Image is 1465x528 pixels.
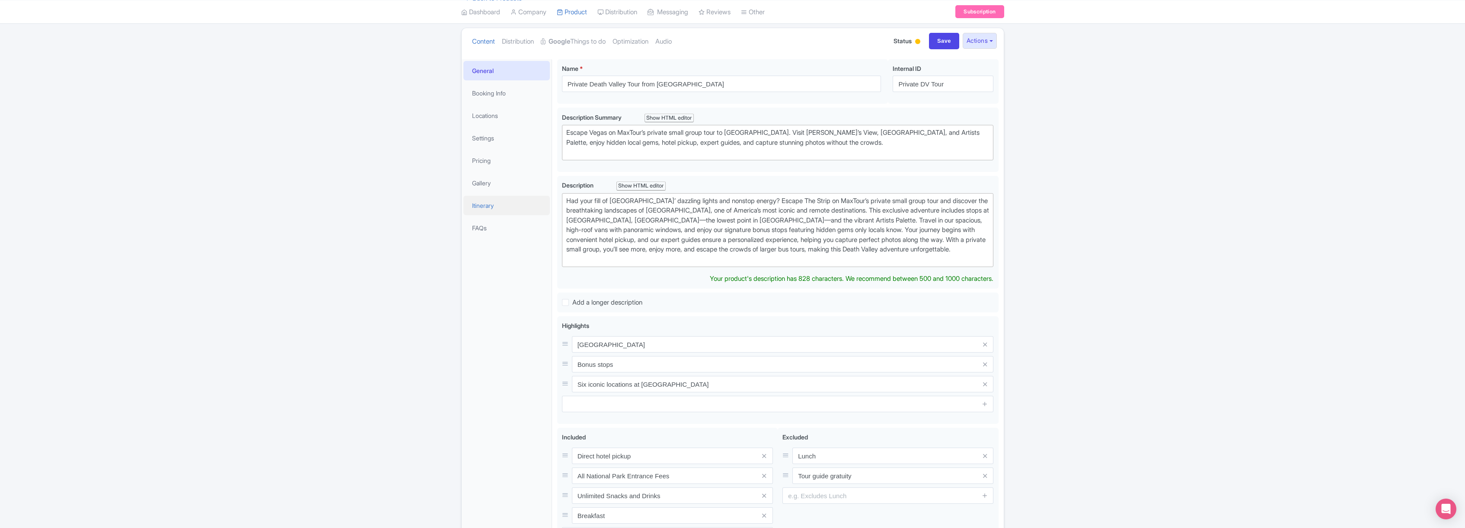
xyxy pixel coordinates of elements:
div: Your product's description has 828 characters. We recommend between 500 and 1000 characters. [710,274,993,284]
div: Building [913,35,922,49]
span: Excluded [782,433,808,441]
a: Itinerary [463,196,550,215]
span: Description [562,181,595,189]
a: General [463,61,550,80]
a: Locations [463,106,550,125]
button: Actions [963,33,997,49]
span: Highlights [562,322,589,329]
div: Show HTML editor [616,181,666,191]
span: Description Summary [562,114,623,121]
input: e.g. Excludes Lunch [782,487,993,504]
div: Open Intercom Messenger [1436,499,1456,519]
div: Had your fill of [GEOGRAPHIC_DATA]’ dazzling lights and nonstop energy? Escape The Strip on MaxTo... [566,196,989,264]
span: Name [562,65,578,72]
span: Add a longer description [572,298,642,306]
a: Pricing [463,151,550,170]
a: Distribution [502,28,534,55]
a: Audio [655,28,672,55]
a: Content [472,28,495,55]
div: Show HTML editor [645,114,694,123]
strong: Google [549,37,570,47]
span: Status [894,36,912,45]
a: FAQs [463,218,550,238]
div: Escape Vegas on MaxTour’s private small group tour to [GEOGRAPHIC_DATA]. Visit [PERSON_NAME]’s Vi... [566,128,989,157]
span: Included [562,433,586,441]
a: Optimization [613,28,648,55]
a: Gallery [463,173,550,193]
a: Subscription [955,5,1004,18]
a: GoogleThings to do [541,28,606,55]
input: Save [929,33,959,49]
a: Booking Info [463,83,550,103]
span: Internal ID [893,65,921,72]
a: Settings [463,128,550,148]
